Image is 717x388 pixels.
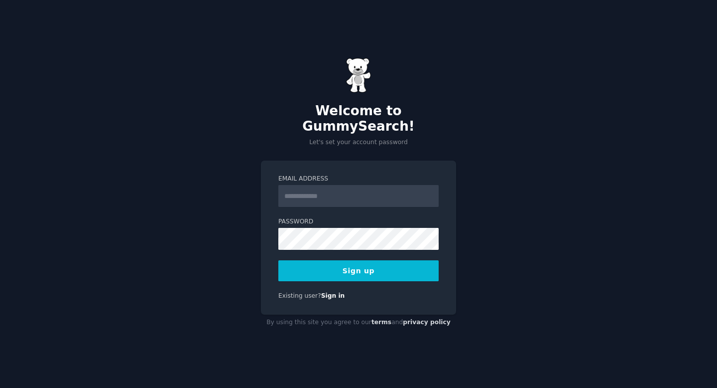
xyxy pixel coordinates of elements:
label: Email Address [278,175,439,184]
a: terms [371,319,391,326]
label: Password [278,217,439,226]
div: By using this site you agree to our and [261,315,456,331]
p: Let's set your account password [261,138,456,147]
img: Gummy Bear [346,58,371,93]
a: Sign in [321,292,345,299]
h2: Welcome to GummySearch! [261,103,456,135]
button: Sign up [278,260,439,281]
a: privacy policy [403,319,451,326]
span: Existing user? [278,292,321,299]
